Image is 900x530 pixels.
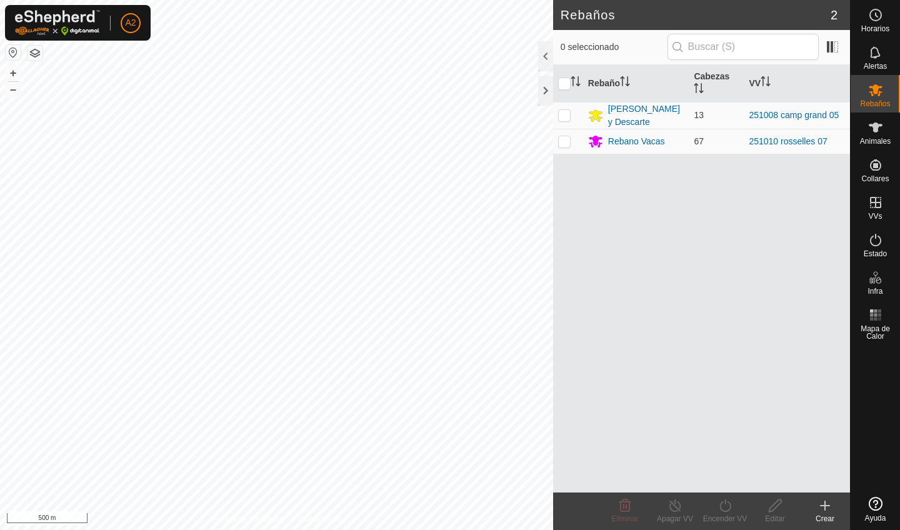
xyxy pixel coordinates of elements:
a: 251008 camp grand 05 [749,110,839,120]
p-sorticon: Activar para ordenar [694,85,704,95]
span: 13 [694,110,704,120]
button: Capas del Mapa [27,46,42,61]
span: Alertas [864,62,887,70]
a: Política de Privacidad [212,514,284,525]
a: 251010 rosselles 07 [749,136,827,146]
span: Animales [860,137,891,145]
button: – [6,82,21,97]
span: A2 [125,16,136,29]
p-sorticon: Activar para ordenar [761,78,771,88]
span: Horarios [861,25,889,32]
span: Eliminar [611,514,638,523]
div: Apagar VV [650,513,700,524]
div: Editar [750,513,800,524]
div: [PERSON_NAME] y Descarte [608,102,684,129]
div: Encender VV [700,513,750,524]
th: Rebaño [583,65,689,102]
h2: Rebaños [561,7,831,22]
input: Buscar (S) [667,34,819,60]
span: 2 [831,6,837,24]
span: 0 seleccionado [561,41,667,54]
div: Rebano Vacas [608,135,665,148]
span: 67 [694,136,704,146]
span: Ayuda [865,514,886,522]
span: Estado [864,250,887,257]
span: Infra [867,287,882,295]
div: Crear [800,513,850,524]
a: Contáctenos [299,514,341,525]
button: Restablecer Mapa [6,45,21,60]
button: + [6,66,21,81]
p-sorticon: Activar para ordenar [620,78,630,88]
span: Collares [861,175,889,182]
span: VVs [868,212,882,220]
span: Mapa de Calor [854,325,897,340]
th: VV [744,65,850,102]
a: Ayuda [851,492,900,527]
th: Cabezas [689,65,744,102]
img: Logo Gallagher [15,10,100,36]
span: Rebaños [860,100,890,107]
p-sorticon: Activar para ordenar [571,78,581,88]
